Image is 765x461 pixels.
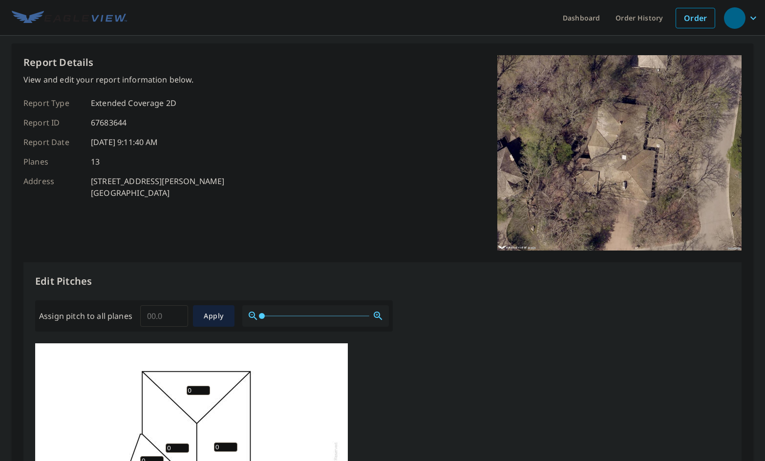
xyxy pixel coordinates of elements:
p: [DATE] 9:11:40 AM [91,136,158,148]
p: Edit Pitches [35,274,730,289]
p: Report ID [23,117,82,128]
p: Address [23,175,82,199]
button: Apply [193,305,234,327]
p: Report Type [23,97,82,109]
span: Apply [201,310,227,322]
p: 13 [91,156,100,168]
p: 67683644 [91,117,127,128]
p: Extended Coverage 2D [91,97,176,109]
a: Order [676,8,715,28]
p: [STREET_ADDRESS][PERSON_NAME] [GEOGRAPHIC_DATA] [91,175,224,199]
p: View and edit your report information below. [23,74,224,85]
p: Report Details [23,55,94,70]
input: 00.0 [140,302,188,330]
p: Report Date [23,136,82,148]
img: EV Logo [12,11,127,25]
img: Top image [497,55,742,251]
label: Assign pitch to all planes [39,310,132,322]
p: Planes [23,156,82,168]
